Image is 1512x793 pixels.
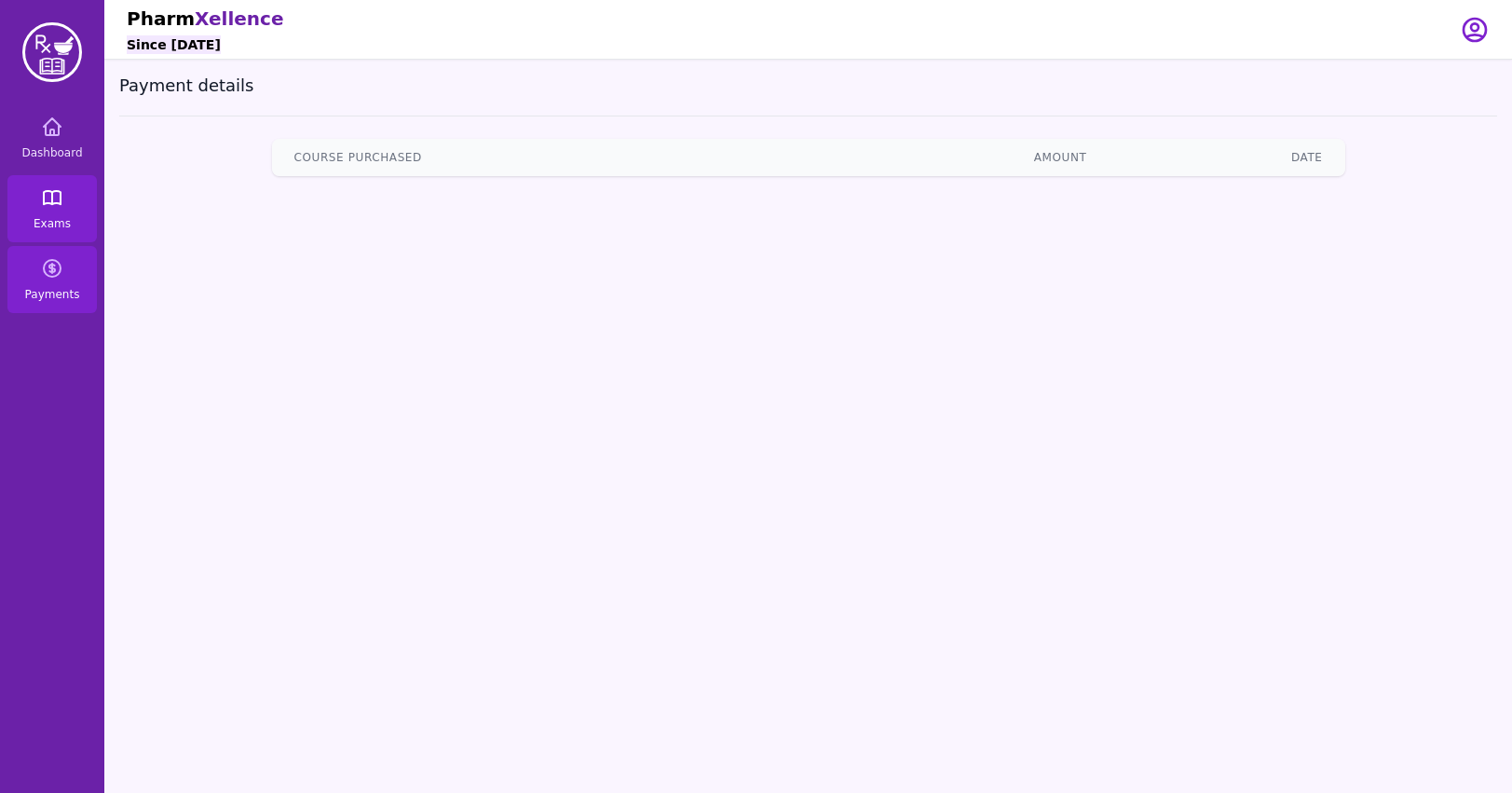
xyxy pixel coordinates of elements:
img: PharmXellence Logo [22,22,82,82]
span: Payments [25,287,80,302]
h3: Payment details [119,75,1497,97]
h6: Since [DATE] [127,35,221,54]
a: Exams [7,175,97,242]
span: Exams [34,216,71,231]
th: Amount [807,139,1110,176]
span: Dashboard [21,145,82,160]
th: Course Purchased [272,139,808,176]
th: Date [1110,139,1345,176]
a: Payments [7,246,97,313]
span: Xellence [195,7,283,30]
a: Dashboard [7,104,97,171]
span: Pharm [127,7,195,30]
